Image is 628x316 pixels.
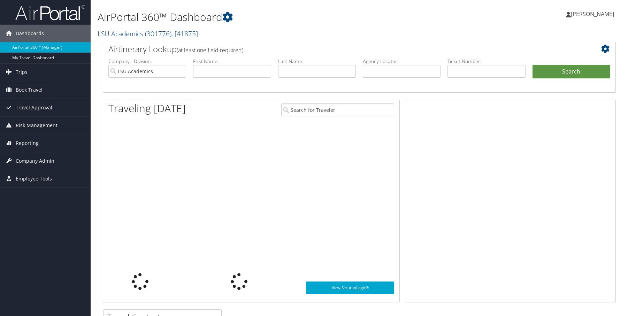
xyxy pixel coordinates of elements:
span: Company Admin [16,152,54,170]
a: View SecurityLogic® [306,282,394,294]
span: Reporting [16,134,39,152]
label: Company - Division: [108,58,186,65]
label: Last Name: [278,58,356,65]
label: Ticket Number: [447,58,525,65]
h1: AirPortal 360™ Dashboard [98,10,446,24]
span: ( 301776 ) [145,29,171,38]
span: Travel Approval [16,99,52,116]
h1: Traveling [DATE] [108,101,186,116]
button: Search [533,65,610,79]
span: [PERSON_NAME] [571,10,614,18]
span: Trips [16,63,28,81]
h2: Airtinerary Lookup [108,43,568,55]
img: airportal-logo.png [15,5,85,21]
span: (at least one field required) [177,46,243,54]
span: Risk Management [16,117,58,134]
span: Employee Tools [16,170,52,187]
input: Search for Traveler [281,103,394,116]
label: First Name: [193,58,271,65]
span: Book Travel [16,81,43,99]
span: , [ 41875 ] [171,29,198,38]
span: Dashboards [16,25,44,42]
a: LSU Academics [98,29,198,38]
a: [PERSON_NAME] [566,3,621,24]
label: Agency Locator: [363,58,441,65]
